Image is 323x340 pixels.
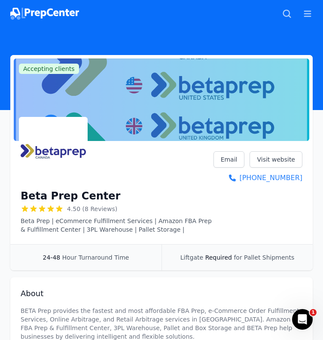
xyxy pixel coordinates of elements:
span: Accepting clients [19,64,79,74]
h1: Beta Prep Center [21,189,120,203]
a: Visit website [250,151,302,168]
span: 1 [310,309,317,316]
a: [PHONE_NUMBER] [213,173,302,183]
h2: About [21,288,302,300]
span: Liftgate [180,254,203,261]
span: 4.50 (8 Reviews) [67,205,117,213]
p: Beta Prep | eCommerce Fulfillment Services | Amazon FBA Prep & Fulfillment Center | 3PL Warehouse... [21,217,213,234]
span: Hour Turnaround Time [62,254,129,261]
iframe: Intercom live chat [292,309,313,330]
span: 24-48 [43,254,61,261]
a: Email [213,151,245,168]
img: PrepCenter [10,8,79,20]
span: for Pallet Shipments [234,254,294,261]
img: Beta Prep Center [21,119,86,184]
span: Required [205,254,232,261]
